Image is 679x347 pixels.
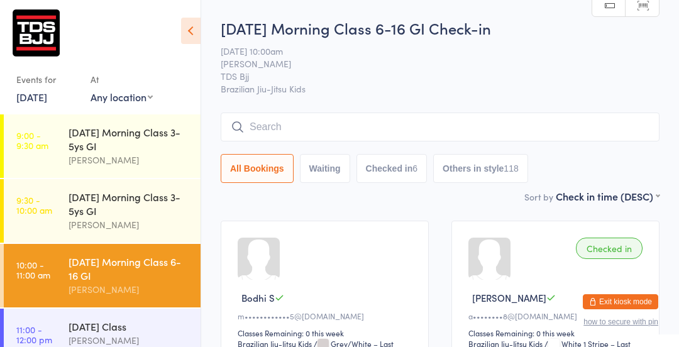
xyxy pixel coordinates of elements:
[238,311,416,321] div: m••••••••••••5@[DOMAIN_NAME]
[69,218,190,232] div: [PERSON_NAME]
[472,291,546,304] span: [PERSON_NAME]
[583,294,658,309] button: Exit kiosk mode
[238,328,416,338] div: Classes Remaining: 0 this week
[69,319,190,333] div: [DATE] Class
[504,163,518,173] div: 118
[69,190,190,218] div: [DATE] Morning Class 3-5ys GI
[16,195,52,215] time: 9:30 - 10:00 am
[69,282,190,297] div: [PERSON_NAME]
[300,154,350,183] button: Waiting
[356,154,428,183] button: Checked in6
[221,18,660,38] h2: [DATE] Morning Class 6-16 GI Check-in
[524,190,553,203] label: Sort by
[13,9,60,57] img: gary-porter-tds-bjj
[221,57,640,70] span: [PERSON_NAME]
[4,114,201,178] a: 9:00 -9:30 am[DATE] Morning Class 3-5ys GI[PERSON_NAME]
[4,244,201,307] a: 10:00 -11:00 am[DATE] Morning Class 6-16 GI[PERSON_NAME]
[69,255,190,282] div: [DATE] Morning Class 6-16 GI
[583,317,658,326] button: how to secure with pin
[221,82,660,95] span: Brazilian Jiu-Jitsu Kids
[69,153,190,167] div: [PERSON_NAME]
[16,90,47,104] a: [DATE]
[221,45,640,57] span: [DATE] 10:00am
[221,113,660,141] input: Search
[4,179,201,243] a: 9:30 -10:00 am[DATE] Morning Class 3-5ys GI[PERSON_NAME]
[556,189,660,203] div: Check in time (DESC)
[468,311,646,321] div: a••••••••8@[DOMAIN_NAME]
[91,69,153,90] div: At
[16,69,78,90] div: Events for
[91,90,153,104] div: Any location
[241,291,275,304] span: Bodhi S
[16,260,50,280] time: 10:00 - 11:00 am
[16,130,48,150] time: 9:00 - 9:30 am
[412,163,417,173] div: 6
[221,70,640,82] span: TDS Bjj
[221,154,294,183] button: All Bookings
[468,328,646,338] div: Classes Remaining: 0 this week
[433,154,528,183] button: Others in style118
[576,238,643,259] div: Checked in
[16,324,52,344] time: 11:00 - 12:00 pm
[69,125,190,153] div: [DATE] Morning Class 3-5ys GI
